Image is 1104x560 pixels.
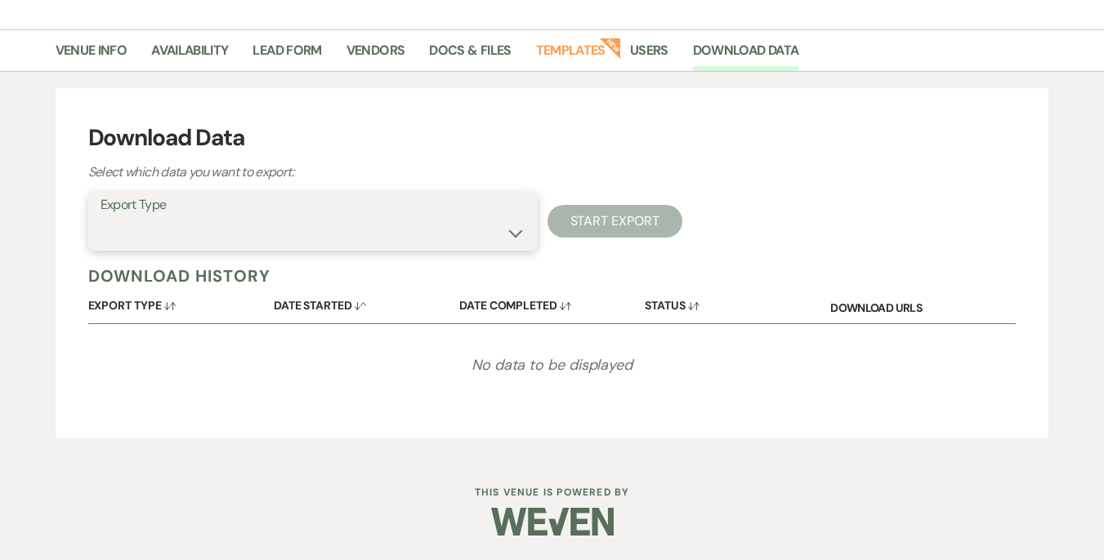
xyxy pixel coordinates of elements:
[88,265,1017,287] h5: Download History
[491,493,614,550] img: Weven Logo
[599,36,622,59] strong: New
[459,287,645,318] button: Date Completed
[536,40,606,71] a: Templates
[88,324,1017,406] div: No data to be displayed
[548,205,682,238] button: Start Export
[830,287,1016,323] div: Download URLs
[645,287,830,318] button: Status
[274,287,459,318] button: Date Started
[346,40,405,71] a: Vendors
[88,121,1017,155] h3: Download Data
[693,40,799,71] a: Download Data
[88,287,274,318] button: Export Type
[88,162,660,183] p: Select which data you want to export:
[253,40,321,71] a: Lead Form
[429,40,511,71] a: Docs & Files
[101,193,525,217] label: Export Type
[151,40,228,71] a: Availability
[630,40,668,71] a: Users
[56,40,127,71] a: Venue Info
